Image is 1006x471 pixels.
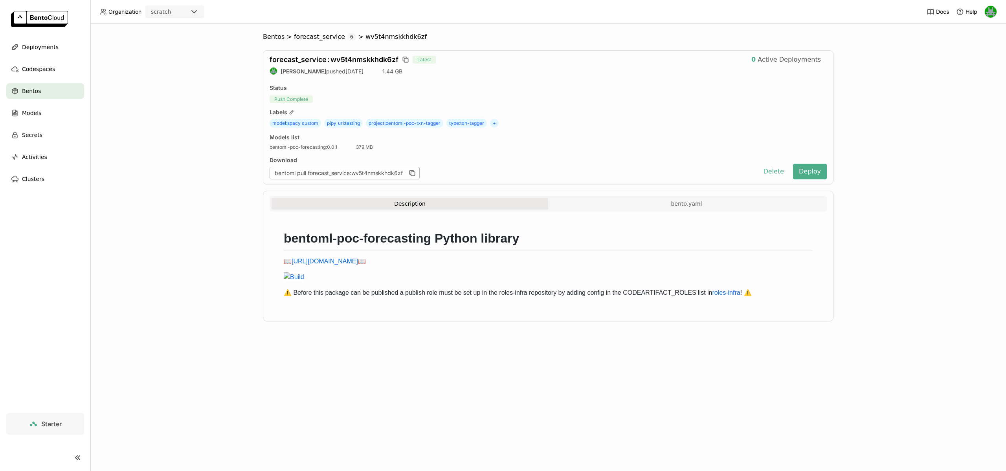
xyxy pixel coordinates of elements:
a: Deployments [6,39,84,55]
span: wv5t4nmskkhdk6zf [365,33,427,41]
a: Bentos [6,83,84,99]
span: project : bentoml-poc-txn-tagger [366,119,443,128]
span: [DATE] [345,68,363,75]
div: pushed [270,67,363,75]
img: Build [284,272,304,282]
span: Latest [413,56,436,64]
span: > [285,33,294,41]
span: Models [22,108,41,118]
span: Activities [22,152,47,162]
a: Starter [6,413,84,435]
span: > [356,33,366,41]
div: Help [956,8,977,16]
button: Delete [757,164,790,179]
a: Codespaces [6,61,84,77]
span: Bentos [22,86,41,96]
div: forecast_service6 [294,33,356,41]
span: Starter [41,420,62,428]
button: 0Active Deployments [745,52,827,68]
span: Clusters [22,174,44,184]
span: type : txn-tagger [446,119,487,128]
button: Deploy [793,164,827,179]
div: bentoml pull forecast_service:wv5t4nmskkhdk6zf [270,167,420,179]
span: bentoml-poc-forecasting : 0.0.1 [270,144,337,150]
span: 379 MB [356,144,373,150]
span: Organization [108,8,141,15]
p: 📖 📖 [284,257,813,266]
a: roles-infra [712,289,740,296]
div: Download [270,157,754,164]
a: Docs [927,8,949,16]
button: bento.yaml [548,198,825,210]
a: Models [6,105,84,121]
span: Help [966,8,977,15]
h1: bentoml-poc-forecasting Python library [284,230,813,250]
span: forecast_service [294,33,345,41]
span: Deployments [22,42,59,52]
p: ⚠️ Before this package can be published a publish role must be set up in the roles-infra reposito... [284,288,813,298]
span: : [327,55,330,64]
nav: Breadcrumbs navigation [263,33,833,41]
span: Bentos [263,33,285,41]
a: bentoml-poc-forecasting:0.0.1379 MB [270,144,373,150]
span: Secrets [22,130,42,140]
span: model : spacy custom [270,119,321,128]
a: Secrets [6,127,84,143]
button: Description [272,198,548,210]
div: Labels [270,109,827,116]
a: Clusters [6,171,84,187]
strong: [PERSON_NAME] [281,68,326,75]
div: scratch [151,8,171,16]
img: Sean Hickey [985,6,997,18]
span: forecast_service wv5t4nmskkhdk6zf [270,55,398,64]
span: 1.44 GB [382,68,402,75]
img: logo [11,11,68,27]
span: pipy_url : testing [324,119,363,128]
span: Codespaces [22,64,55,74]
a: Activities [6,149,84,165]
div: Status [270,84,827,91]
span: Push Complete [270,95,313,103]
img: Sean Hickey [270,68,277,75]
span: 6 [347,33,356,41]
div: Models list [270,134,299,141]
span: + [490,119,499,128]
a: [URL][DOMAIN_NAME] [292,258,358,265]
strong: 0 [751,56,756,64]
span: Active Deployments [758,56,821,64]
span: Docs [936,8,949,15]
